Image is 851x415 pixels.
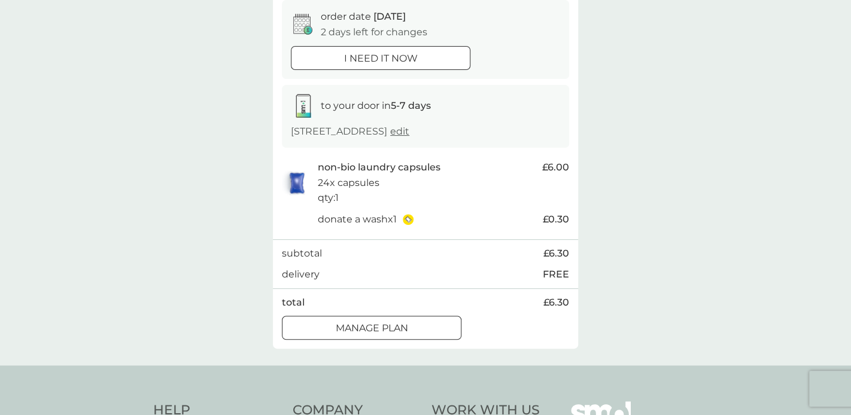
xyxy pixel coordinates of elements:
[336,321,408,336] p: Manage plan
[291,46,470,70] button: i need it now
[318,212,397,227] p: donate a wash x 1
[321,25,427,40] p: 2 days left for changes
[291,124,409,139] p: [STREET_ADDRESS]
[282,246,322,261] p: subtotal
[373,11,406,22] span: [DATE]
[543,212,569,227] span: £0.30
[282,295,305,310] p: total
[344,51,418,66] p: i need it now
[543,246,569,261] span: £6.30
[391,100,431,111] strong: 5-7 days
[542,160,569,175] span: £6.00
[543,267,569,282] p: FREE
[321,100,431,111] span: to your door in
[390,126,409,137] a: edit
[321,9,406,25] p: order date
[282,316,461,340] button: Manage plan
[282,267,320,282] p: delivery
[318,175,379,191] p: 24x capsules
[318,190,339,206] p: qty : 1
[318,160,440,175] p: non-bio laundry capsules
[543,295,569,310] span: £6.30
